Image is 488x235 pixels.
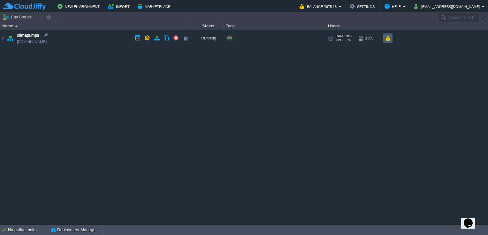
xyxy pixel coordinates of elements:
button: Marketplace [137,3,172,10]
div: Name [1,22,192,30]
button: New Environment [57,3,102,10]
button: Deployment Manager [51,227,97,233]
div: 15% [359,30,379,47]
iframe: chat widget [461,210,482,229]
img: CloudJiffy [2,3,46,11]
button: Help [385,3,403,10]
a: olimapumps [17,32,39,39]
div: Usage [326,22,394,30]
span: 2% [345,38,351,42]
button: Env Groups [2,13,34,22]
button: Balance ₹975.16 [300,3,339,10]
img: AMDAwAAAACH5BAEAAAAALAAAAAABAAEAAAICRAEAOw== [0,30,5,47]
span: 10% [345,34,352,38]
span: RAM [336,34,343,38]
img: AMDAwAAAACH5BAEAAAAALAAAAAABAAEAAAICRAEAOw== [15,25,18,27]
div: Status [192,22,224,30]
div: Tags [224,22,326,30]
button: Import [108,3,132,10]
a: [DOMAIN_NAME] [17,39,47,45]
div: Running [192,30,224,47]
div: No active tasks [8,225,48,235]
span: CPU [336,38,342,42]
img: AMDAwAAAACH5BAEAAAAALAAAAAABAAEAAAICRAEAOw== [6,30,15,47]
button: [EMAIL_ADDRESS][DOMAIN_NAME] [414,3,482,10]
button: Settings [350,3,377,10]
